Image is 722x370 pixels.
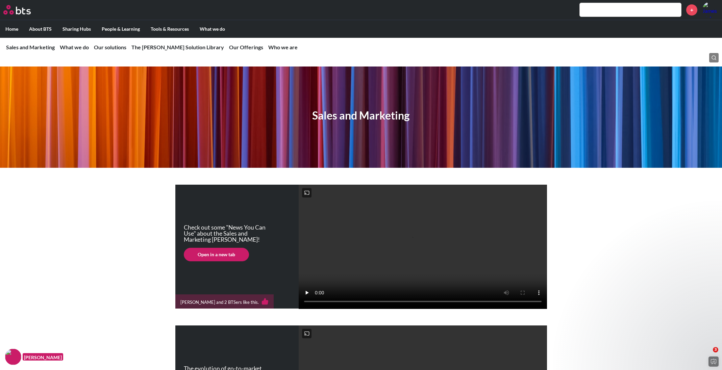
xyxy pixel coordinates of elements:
figcaption: [PERSON_NAME] [23,353,63,361]
a: Go home [3,5,43,15]
label: What we do [194,20,230,38]
img: BTS Logo [3,5,31,15]
div: [PERSON_NAME] and 2 BTSers like this. [180,298,269,307]
h1: Sales and Marketing [312,108,410,123]
a: Our solutions [94,44,126,50]
a: Sales and Marketing [6,44,55,50]
a: The [PERSON_NAME] Solution Library [131,44,224,50]
label: Sharing Hubs [57,20,96,38]
img: F [5,349,21,365]
label: About BTS [24,20,57,38]
a: + [686,4,697,16]
a: Open in a new tab [184,248,249,261]
a: What we do [60,44,89,50]
label: Tools & Resources [145,20,194,38]
a: Profile [702,2,719,18]
label: People & Learning [96,20,145,38]
span: 3 [713,347,718,352]
iframe: Intercom live chat [699,347,715,363]
p: Check out some "News You Can Use" about the Sales and Marketing [PERSON_NAME]! [184,224,269,242]
a: Who we are [268,44,298,50]
a: Our Offerings [229,44,263,50]
img: James Blaker [702,2,719,18]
